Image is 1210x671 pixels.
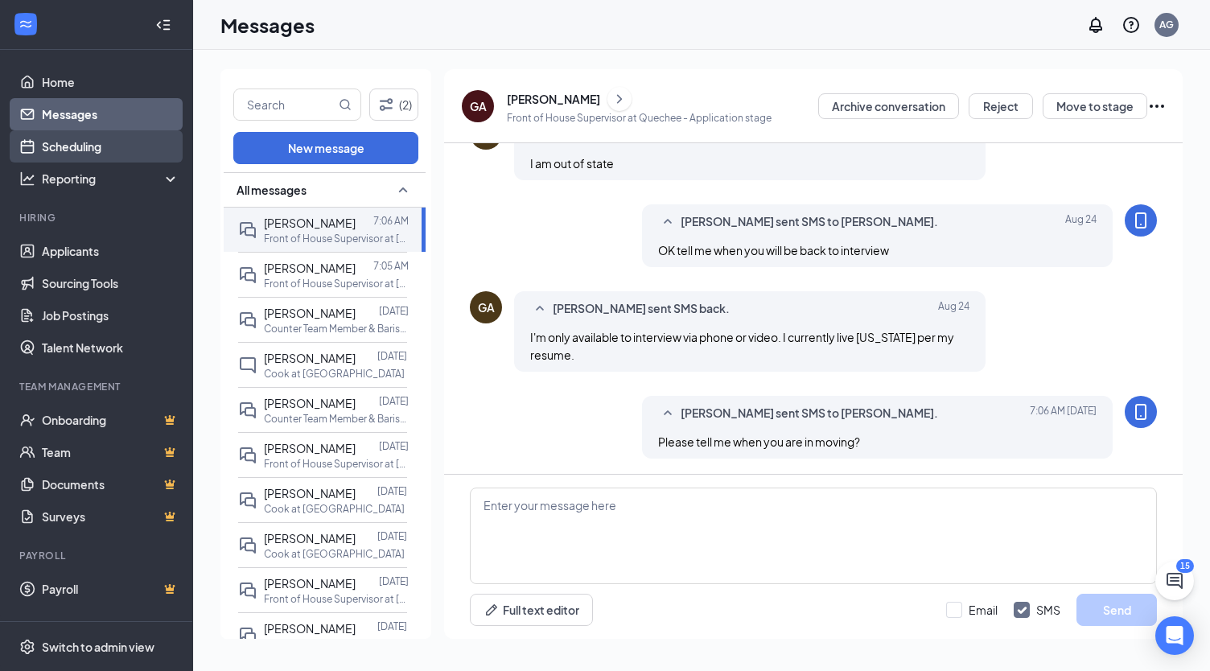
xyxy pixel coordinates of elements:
span: OK tell me when you will be back to interview [658,243,889,257]
button: Full text editorPen [470,594,593,626]
svg: SmallChevronUp [530,299,549,319]
p: Cook at [GEOGRAPHIC_DATA] [264,367,405,381]
a: Scheduling [42,130,179,163]
div: Open Intercom Messenger [1155,616,1194,655]
div: AG [1159,18,1174,31]
p: [DATE] [377,620,407,633]
a: Applicants [42,235,179,267]
svg: ChatActive [1165,571,1184,591]
svg: Ellipses [1147,97,1167,116]
button: Move to stage [1043,93,1147,119]
svg: DoubleChat [238,446,257,465]
p: Front of House Supervisor at [GEOGRAPHIC_DATA] [264,277,409,290]
svg: Pen [484,602,500,618]
input: Search [234,89,335,120]
a: SurveysCrown [42,500,179,533]
span: [PERSON_NAME] [264,306,356,320]
button: Reject [969,93,1033,119]
svg: ChevronRight [611,89,628,109]
button: Archive conversation [818,93,959,119]
svg: DoubleChat [238,311,257,330]
svg: Analysis [19,171,35,187]
span: [PERSON_NAME] [264,351,356,365]
div: GA [470,98,487,114]
a: Job Postings [42,299,179,331]
a: Sourcing Tools [42,267,179,299]
p: [DATE] [379,439,409,453]
svg: DoubleChat [238,220,257,240]
div: Team Management [19,380,176,393]
a: Talent Network [42,331,179,364]
button: Send [1076,594,1157,626]
p: 7:05 AM [373,259,409,273]
span: [PERSON_NAME] [264,621,356,636]
p: Cook at [GEOGRAPHIC_DATA] [264,637,405,651]
div: Reporting [42,171,180,187]
span: [PERSON_NAME] sent SMS to [PERSON_NAME]. [681,404,938,423]
svg: Notifications [1086,15,1105,35]
span: Please tell me when you are in moving? [658,434,860,449]
span: I am out of state [530,156,614,171]
svg: SmallChevronUp [393,180,413,200]
span: [PERSON_NAME] [264,576,356,591]
p: [DATE] [379,394,409,408]
span: [PERSON_NAME] [264,261,356,275]
p: [DATE] [377,349,407,363]
button: ChevronRight [607,87,632,111]
div: Switch to admin view [42,639,154,655]
p: Front of House Supervisor at [GEOGRAPHIC_DATA] [264,232,409,245]
a: DocumentsCrown [42,468,179,500]
p: Front of House Supervisor at [GEOGRAPHIC_DATA] [264,457,409,471]
a: Messages [42,98,179,130]
span: [PERSON_NAME] sent SMS to [PERSON_NAME]. [681,212,938,232]
svg: DoubleChat [238,536,257,555]
svg: DoubleChat [238,491,257,510]
span: Aug 24 [938,299,969,319]
svg: Settings [19,639,35,655]
p: [DATE] [377,529,407,543]
span: [PERSON_NAME] sent SMS back. [553,299,730,319]
span: [PERSON_NAME] [264,441,356,455]
svg: MobileSms [1131,402,1150,422]
svg: Collapse [155,17,171,33]
p: Cook at [GEOGRAPHIC_DATA] [264,502,405,516]
h1: Messages [220,11,315,39]
svg: SmallChevronUp [658,212,677,232]
p: Cook at [GEOGRAPHIC_DATA] [264,547,405,561]
p: [DATE] [379,304,409,318]
svg: DoubleChat [238,401,257,420]
div: [PERSON_NAME] [507,91,600,107]
p: [DATE] [379,574,409,588]
svg: DoubleChat [238,581,257,600]
svg: DoubleChat [238,266,257,285]
svg: MobileSms [1131,211,1150,230]
span: [DATE] 7:06 AM [1030,404,1097,423]
div: 15 [1176,559,1194,573]
a: PayrollCrown [42,573,179,605]
svg: QuestionInfo [1122,15,1141,35]
svg: ChatInactive [238,356,257,375]
span: [PERSON_NAME] [264,216,356,230]
p: Front of House Supervisor at [GEOGRAPHIC_DATA] [264,592,409,606]
button: New message [233,132,418,164]
svg: Filter [377,95,396,114]
svg: MagnifyingGlass [339,98,352,111]
div: Hiring [19,211,176,224]
a: Home [42,66,179,98]
div: GA [478,299,495,315]
p: Front of House Supervisor at Quechee - Application stage [507,111,772,125]
button: Filter (2) [369,89,418,121]
a: OnboardingCrown [42,404,179,436]
span: Aug 24 [1065,212,1097,232]
p: [DATE] [377,484,407,498]
span: All messages [237,182,307,198]
p: 7:06 AM [373,214,409,228]
p: Counter Team Member & Barista at [GEOGRAPHIC_DATA] [264,322,409,335]
span: I'm only available to interview via phone or video. I currently live [US_STATE] per my resume. [530,330,954,362]
svg: WorkstreamLogo [18,16,34,32]
span: [PERSON_NAME] [264,396,356,410]
svg: SmallChevronUp [658,404,677,423]
div: Payroll [19,549,176,562]
span: [PERSON_NAME] [264,531,356,545]
a: TeamCrown [42,436,179,468]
